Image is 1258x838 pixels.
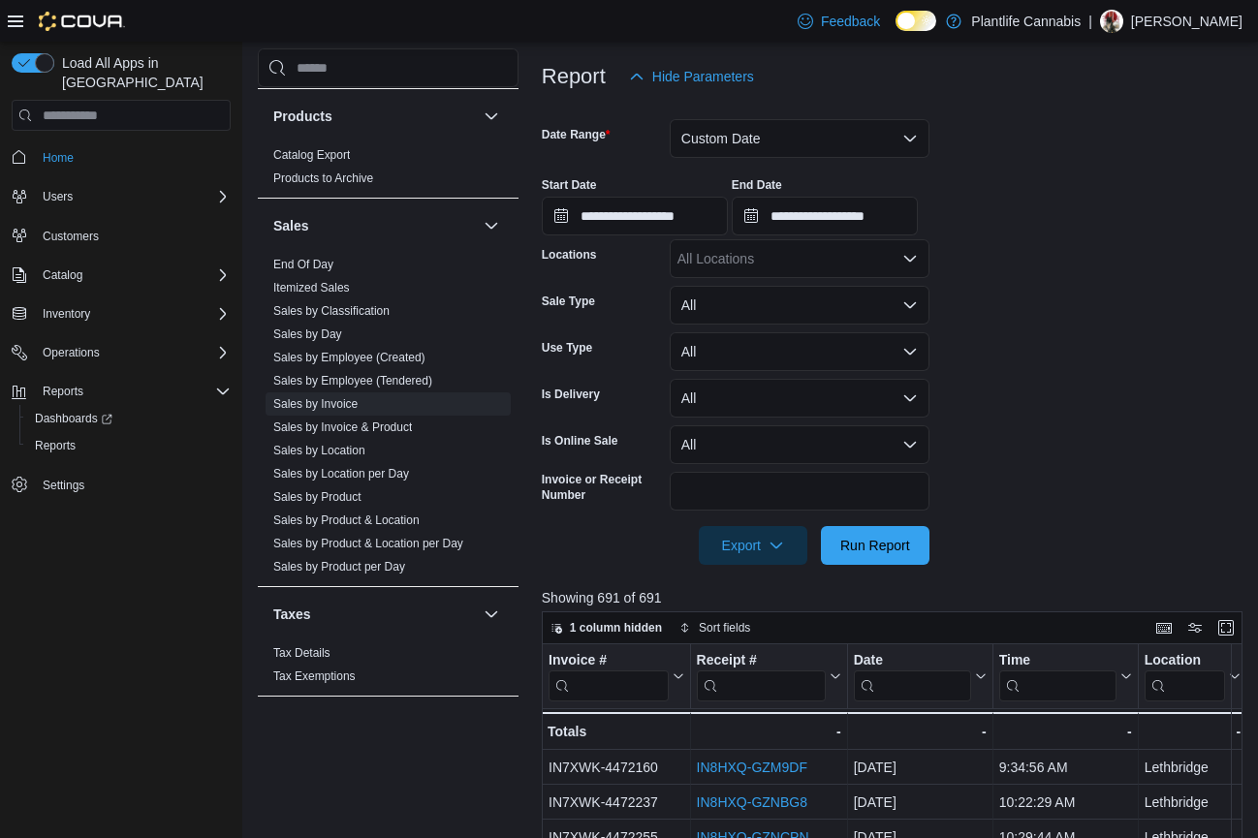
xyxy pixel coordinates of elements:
p: | [1088,10,1092,33]
div: Time [999,652,1116,701]
span: Catalog [35,264,231,287]
a: Products to Archive [273,171,373,185]
a: Settings [35,474,92,497]
label: Date Range [542,127,611,142]
button: Customers [4,222,238,250]
div: Time [999,652,1116,670]
nav: Complex example [12,135,231,549]
p: Showing 691 of 691 [542,588,1250,607]
div: IN7XWK-4472160 [549,756,684,779]
div: Invoice # [549,652,669,701]
span: Reports [35,438,76,453]
a: IN8HXQ-GZM9DF [696,760,806,775]
span: Users [43,189,73,204]
h3: Products [273,107,332,126]
div: 10:22:29 AM [999,791,1132,814]
button: Keyboard shortcuts [1152,616,1176,639]
button: All [670,379,929,418]
span: Itemized Sales [273,280,350,295]
span: Reports [43,384,83,399]
span: Sales by Invoice [273,396,358,412]
span: Sales by Location [273,443,365,458]
div: Totals [548,720,684,743]
span: Reports [35,380,231,403]
img: Cova [39,12,125,31]
a: Sales by Product per Day [273,560,405,574]
a: Sales by Employee (Created) [273,351,425,364]
button: All [670,286,929,325]
span: Sales by Location per Day [273,466,409,481]
span: Sales by Employee (Tendered) [273,373,432,388]
div: Lethbridge [1145,791,1241,814]
a: Sales by Classification [273,304,390,318]
h3: Taxes [273,605,311,624]
label: Locations [542,247,597,263]
div: Products [258,143,519,198]
button: Time [999,652,1132,701]
span: Dark Mode [896,31,896,32]
div: Lethbridge [1145,756,1241,779]
div: Receipt # URL [696,652,825,701]
button: Run Report [821,526,929,565]
span: Sales by Product & Location [273,512,420,528]
span: Home [35,144,231,169]
div: Date [854,652,971,701]
span: Inventory [43,306,90,322]
button: Settings [4,471,238,499]
span: Sales by Invoice & Product [273,419,412,435]
button: Products [273,107,476,126]
span: Operations [35,341,231,364]
button: Sort fields [672,616,758,639]
button: Catalog [35,264,90,287]
button: Display options [1183,616,1207,639]
a: Feedback [790,2,888,41]
button: All [670,332,929,371]
div: Taxes [258,641,519,696]
div: - [1145,720,1241,743]
button: Reports [4,378,238,405]
span: Inventory [35,302,231,326]
span: Customers [35,224,231,248]
a: Home [35,146,81,170]
input: Dark Mode [896,11,936,31]
a: Tax Details [273,646,330,660]
span: Customers [43,229,99,244]
a: Sales by Location [273,444,365,457]
span: Sales by Day [273,326,342,342]
a: Sales by Employee (Tendered) [273,374,432,388]
span: End Of Day [273,257,333,272]
p: Plantlife Cannabis [971,10,1081,33]
div: IN7XWK-4472237 [549,791,684,814]
span: Dashboards [27,407,231,430]
button: Custom Date [670,119,929,158]
h3: Report [542,65,606,88]
span: Catalog [43,267,82,283]
button: Sales [273,216,476,235]
div: - [999,720,1132,743]
button: Sales [480,214,503,237]
label: Sale Type [542,294,595,309]
a: Dashboards [27,407,120,430]
label: Use Type [542,340,592,356]
button: Hide Parameters [621,57,762,96]
p: [PERSON_NAME] [1131,10,1242,33]
a: Sales by Invoice & Product [273,420,412,434]
button: 1 column hidden [543,616,670,639]
a: Sales by Product & Location per Day [273,537,463,550]
button: Home [4,142,238,171]
a: Reports [27,434,83,457]
div: [DATE] [854,756,987,779]
label: Start Date [542,177,597,193]
span: Home [43,150,74,166]
button: Invoice # [549,652,684,701]
a: Tax Exemptions [273,669,356,683]
span: Load All Apps in [GEOGRAPHIC_DATA] [54,53,231,92]
span: Products to Archive [273,171,373,186]
span: Reports [27,434,231,457]
button: Reports [19,432,238,459]
span: Sort fields [699,620,750,636]
button: Operations [4,339,238,366]
div: Invoice # [549,652,669,670]
a: Sales by Invoice [273,397,358,411]
span: Settings [35,473,231,497]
